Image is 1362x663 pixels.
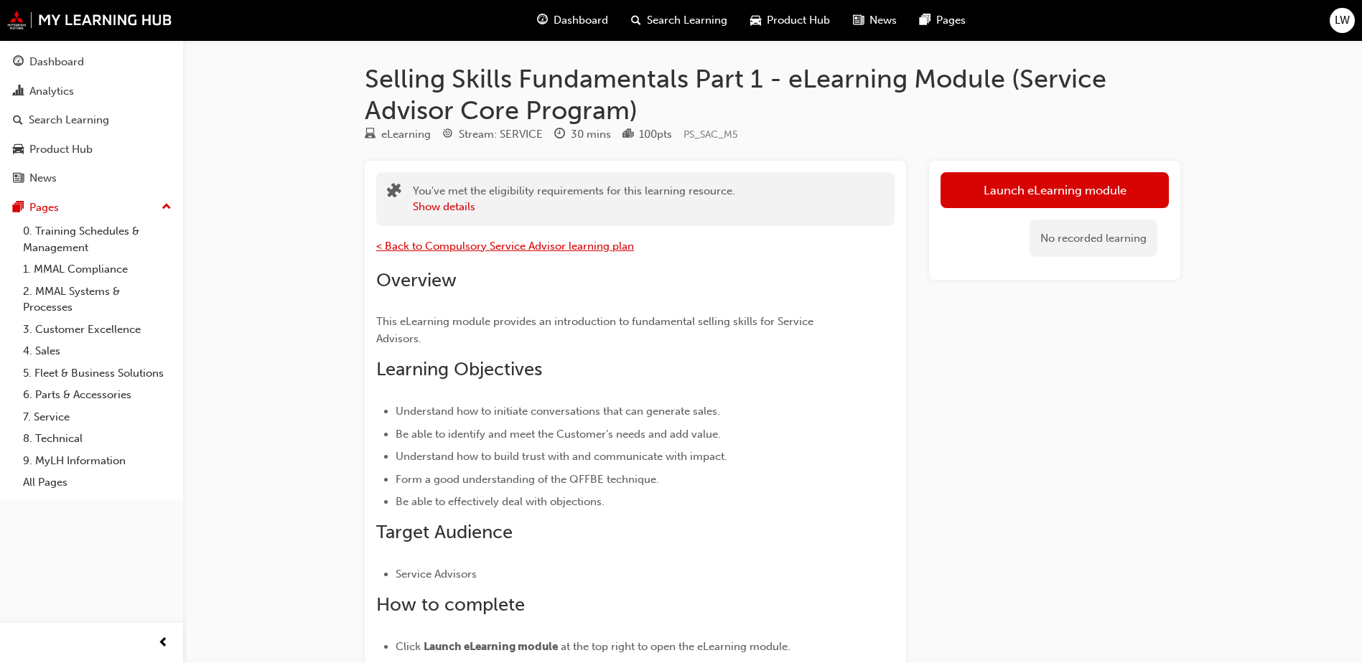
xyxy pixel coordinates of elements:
a: < Back to Compulsory Service Advisor learning plan [376,240,634,253]
span: Be able to effectively deal with objections. [396,495,605,508]
button: Pages [6,194,177,221]
a: 1. MMAL Compliance [17,258,177,281]
span: LW [1335,12,1350,29]
span: pages-icon [920,11,930,29]
button: LW [1330,8,1355,33]
div: News [29,170,57,187]
span: news-icon [13,172,24,185]
a: Analytics [6,78,177,105]
span: car-icon [13,144,24,156]
a: All Pages [17,471,177,494]
div: Analytics [29,83,74,100]
a: 0. Training Schedules & Management [17,220,177,258]
a: car-iconProduct Hub [739,6,841,35]
span: Dashboard [554,12,608,29]
span: How to complete [376,593,525,616]
a: Product Hub [6,136,177,163]
span: Launch eLearning module [424,640,558,653]
span: Target Audience [376,521,513,543]
a: Dashboard [6,49,177,75]
a: 6. Parts & Accessories [17,384,177,406]
div: 100 pts [639,126,672,143]
a: Launch eLearning module [941,172,1169,208]
span: puzzle-icon [387,184,401,201]
img: mmal [7,11,172,29]
div: Stream: SERVICE [459,126,543,143]
span: Form a good understanding of the QFFBE technique. [396,473,659,486]
a: 5. Fleet & Business Solutions [17,362,177,385]
span: news-icon [853,11,864,29]
span: Be able to identify and meet the Customer’s needs and add value. [396,428,721,441]
div: eLearning [381,126,431,143]
span: Service Advisors [396,568,477,580]
a: News [6,165,177,192]
span: Understand how to build trust with and communicate with impact. [396,450,727,463]
a: 8. Technical [17,428,177,450]
span: Pages [936,12,966,29]
a: search-iconSearch Learning [620,6,739,35]
span: Product Hub [767,12,830,29]
button: DashboardAnalyticsSearch LearningProduct HubNews [6,46,177,194]
span: pages-icon [13,202,24,215]
span: Understand how to initiate conversations that can generate sales. [396,405,720,418]
a: pages-iconPages [908,6,977,35]
span: up-icon [162,198,172,217]
div: 30 mins [571,126,611,143]
span: News [869,12,897,29]
span: Click [396,640,421,653]
div: Type [365,126,431,144]
span: search-icon [13,114,23,127]
div: Pages [29,199,59,216]
span: Learning Objectives [376,358,542,380]
span: guage-icon [537,11,548,29]
span: guage-icon [13,56,24,69]
a: Search Learning [6,107,177,133]
a: 2. MMAL Systems & Processes [17,281,177,319]
span: search-icon [631,11,641,29]
span: at the top right to open the eLearning module. [561,640,790,653]
div: Duration [554,126,611,144]
div: You've met the eligibility requirements for this learning resource. [413,183,735,215]
span: prev-icon [158,634,169,652]
span: Learning resource code [684,128,738,141]
div: Product Hub [29,141,93,158]
span: podium-icon [622,128,633,141]
span: This eLearning module provides an introduction to fundamental selling skills for Service Advisors. [376,315,816,345]
div: No recorded learning [1030,220,1157,258]
h1: Selling Skills Fundamentals Part 1 - eLearning Module (Service Advisor Core Program) [365,63,1180,126]
div: Dashboard [29,54,84,70]
a: guage-iconDashboard [526,6,620,35]
div: Search Learning [29,112,109,128]
span: chart-icon [13,85,24,98]
a: news-iconNews [841,6,908,35]
span: target-icon [442,128,453,141]
button: Show details [413,199,475,215]
span: car-icon [750,11,761,29]
span: Overview [376,269,457,291]
div: Points [622,126,672,144]
span: Search Learning [647,12,727,29]
span: clock-icon [554,128,565,141]
a: 4. Sales [17,340,177,362]
div: Stream [442,126,543,144]
span: learningResourceType_ELEARNING-icon [365,128,376,141]
a: 9. MyLH Information [17,450,177,472]
a: 3. Customer Excellence [17,319,177,341]
a: 7. Service [17,406,177,428]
